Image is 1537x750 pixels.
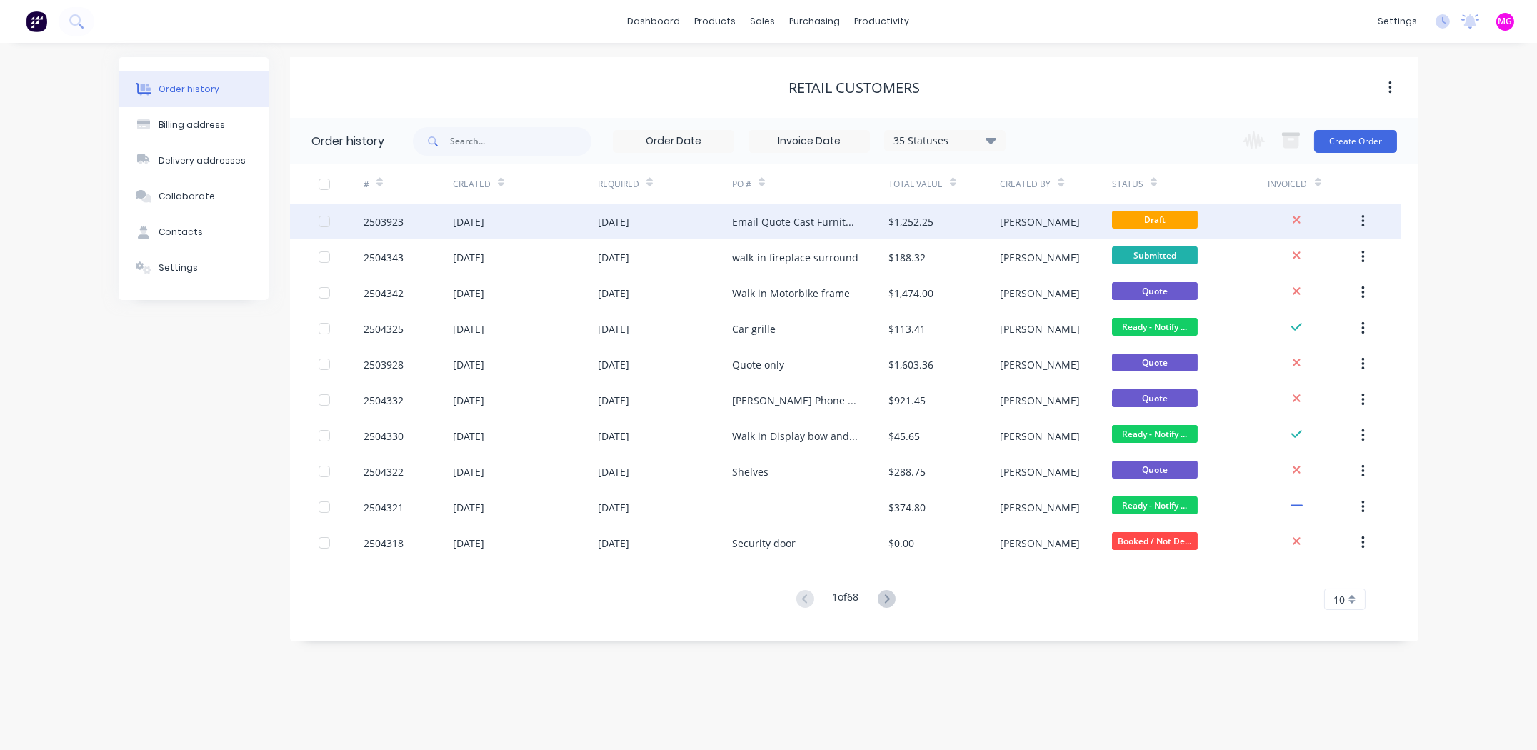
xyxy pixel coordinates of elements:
div: [PERSON_NAME] [1000,429,1080,444]
div: 2503928 [364,357,404,372]
div: Total Value [888,178,943,191]
div: Settings [159,261,198,274]
div: PO # [732,164,888,204]
div: productivity [848,11,917,32]
div: sales [744,11,783,32]
div: Created [453,164,598,204]
div: $0.00 [888,536,914,551]
div: PO # [732,178,751,191]
div: [PERSON_NAME] [1000,286,1080,301]
div: [DATE] [598,464,629,479]
div: $113.41 [888,321,926,336]
div: 35 Statuses [885,133,1005,149]
button: Create Order [1314,130,1397,153]
div: [DATE] [453,393,484,408]
div: 2504330 [364,429,404,444]
div: [DATE] [453,357,484,372]
div: 2504318 [364,536,404,551]
img: Factory [26,11,47,32]
div: [PERSON_NAME] [1000,536,1080,551]
div: $188.32 [888,250,926,265]
div: Collaborate [159,190,215,203]
div: Quote only [732,357,784,372]
div: [DATE] [453,464,484,479]
button: Billing address [119,107,269,143]
div: Total Value [888,164,1000,204]
span: 10 [1333,592,1345,607]
div: # [364,164,453,204]
div: [PERSON_NAME] [1000,357,1080,372]
div: purchasing [783,11,848,32]
span: Quote [1112,354,1198,371]
div: 2503923 [364,214,404,229]
input: Invoice Date [749,131,869,152]
div: Created [453,178,491,191]
span: Ready - Notify ... [1112,425,1198,443]
div: $1,252.25 [888,214,933,229]
span: Booked / Not De... [1112,532,1198,550]
div: Invoiced [1268,178,1308,191]
div: Order history [159,83,219,96]
span: Quote [1112,461,1198,479]
div: 2504322 [364,464,404,479]
div: [DATE] [598,393,629,408]
div: Required [598,164,732,204]
a: dashboard [621,11,688,32]
span: Quote [1112,282,1198,300]
div: $1,474.00 [888,286,933,301]
div: Invoiced [1268,164,1358,204]
div: 2504325 [364,321,404,336]
div: [PERSON_NAME] [1000,500,1080,515]
div: Required [598,178,639,191]
div: [DATE] [598,500,629,515]
div: Walk in Display bow and arrow [732,429,860,444]
div: [DATE] [453,214,484,229]
div: [PERSON_NAME] [1000,393,1080,408]
div: Delivery addresses [159,154,246,167]
div: Walk in Motorbike frame [732,286,850,301]
div: [PERSON_NAME] [1000,464,1080,479]
div: Security door [732,536,796,551]
div: [PERSON_NAME] [1000,321,1080,336]
span: MG [1498,15,1513,28]
div: Created By [1000,164,1111,204]
div: [DATE] [453,321,484,336]
div: [PERSON_NAME] [1000,214,1080,229]
div: $288.75 [888,464,926,479]
div: [PERSON_NAME] Phone enquiry [732,393,860,408]
button: Order history [119,71,269,107]
div: $45.65 [888,429,920,444]
div: [DATE] [598,429,629,444]
div: 2504343 [364,250,404,265]
button: Contacts [119,214,269,250]
button: Settings [119,250,269,286]
div: [DATE] [598,214,629,229]
div: Retail Customers [788,79,920,96]
div: [DATE] [598,321,629,336]
div: [DATE] [598,536,629,551]
div: 2504342 [364,286,404,301]
div: Billing address [159,119,225,131]
div: Status [1112,178,1143,191]
div: $374.80 [888,500,926,515]
button: Collaborate [119,179,269,214]
div: [DATE] [453,286,484,301]
div: walk-in fireplace surround [732,250,858,265]
span: Ready - Notify ... [1112,496,1198,514]
button: Delivery addresses [119,143,269,179]
span: Quote [1112,389,1198,407]
div: 2504332 [364,393,404,408]
div: Email Quote Cast Furniture [732,214,860,229]
div: [DATE] [453,250,484,265]
div: $1,603.36 [888,357,933,372]
div: [DATE] [598,357,629,372]
span: Ready - Notify ... [1112,318,1198,336]
div: Car grille [732,321,776,336]
div: # [364,178,369,191]
div: [DATE] [598,286,629,301]
div: Status [1112,164,1268,204]
div: Created By [1000,178,1051,191]
div: Contacts [159,226,203,239]
div: $921.45 [888,393,926,408]
div: [PERSON_NAME] [1000,250,1080,265]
